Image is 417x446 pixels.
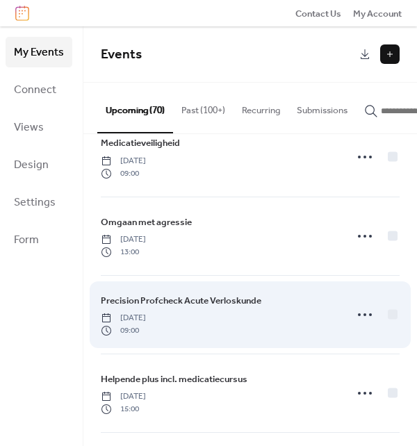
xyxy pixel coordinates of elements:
[101,233,146,246] span: [DATE]
[353,6,402,20] a: My Account
[101,155,146,167] span: [DATE]
[101,312,146,324] span: [DATE]
[6,74,72,105] a: Connect
[101,372,247,386] span: Helpende plus incl. medicatiecursus
[14,42,64,64] span: My Events
[14,229,39,251] span: Form
[6,112,72,142] a: Views
[14,154,49,176] span: Design
[6,224,72,255] a: Form
[101,294,261,308] span: Precision Profcheck Acute Verloskunde
[6,37,72,67] a: My Events
[101,403,146,415] span: 15:00
[295,6,341,20] a: Contact Us
[101,246,146,258] span: 13:00
[353,7,402,21] span: My Account
[101,136,180,150] span: Medicatieveiligheid
[101,372,247,387] a: Helpende plus incl. medicatiecursus
[173,83,234,131] button: Past (100+)
[101,42,142,67] span: Events
[101,324,146,337] span: 09:00
[101,293,261,308] a: Precision Profcheck Acute Verloskunde
[101,215,192,230] a: Omgaan met agressie
[14,192,56,214] span: Settings
[101,135,180,151] a: Medicatieveiligheid
[234,83,288,131] button: Recurring
[101,215,192,229] span: Omgaan met agressie
[288,83,356,131] button: Submissions
[97,83,173,133] button: Upcoming (70)
[6,149,72,180] a: Design
[101,167,146,180] span: 09:00
[295,7,341,21] span: Contact Us
[101,390,146,403] span: [DATE]
[14,79,56,101] span: Connect
[14,117,44,139] span: Views
[15,6,29,21] img: logo
[6,187,72,217] a: Settings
